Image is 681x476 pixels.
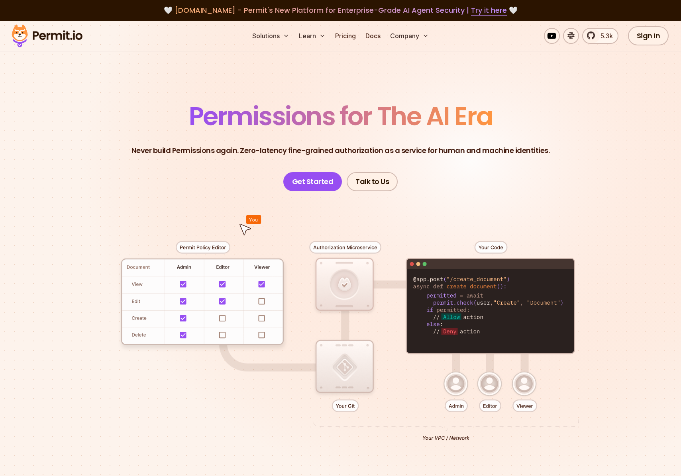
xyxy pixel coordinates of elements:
a: Try it here [471,5,507,16]
a: Docs [362,28,384,44]
p: Never build Permissions again. Zero-latency fine-grained authorization as a service for human and... [131,145,550,156]
button: Learn [296,28,329,44]
span: [DOMAIN_NAME] - Permit's New Platform for Enterprise-Grade AI Agent Security | [175,5,507,15]
a: 5.3k [582,28,618,44]
a: Get Started [283,172,342,191]
a: Talk to Us [347,172,398,191]
button: Solutions [249,28,292,44]
a: Sign In [628,26,669,45]
a: Pricing [332,28,359,44]
button: Company [387,28,432,44]
img: Permit logo [8,22,86,49]
span: Permissions for The AI Era [189,98,493,134]
div: 🤍 🤍 [19,5,662,16]
span: 5.3k [596,31,613,41]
